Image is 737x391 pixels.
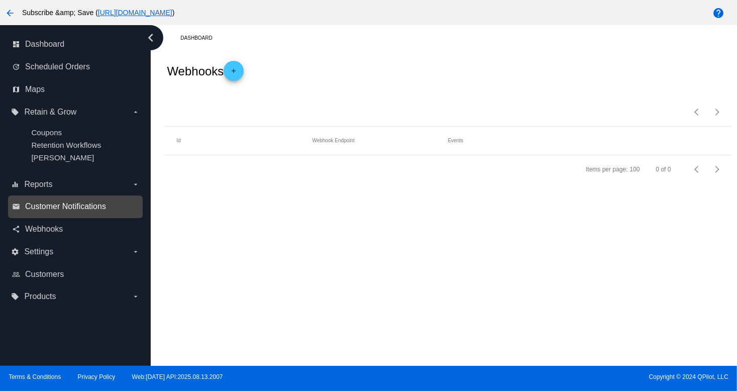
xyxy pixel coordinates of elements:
[12,40,20,48] i: dashboard
[22,9,174,17] span: Subscribe &amp; Save ( )
[132,292,140,301] i: arrow_drop_down
[143,30,159,46] i: chevron_left
[228,67,240,79] mat-icon: add
[687,159,707,179] button: Previous page
[712,7,724,19] mat-icon: help
[9,373,61,380] a: Terms & Conditions
[24,108,76,117] span: Retain & Grow
[24,247,53,256] span: Settings
[656,166,671,173] div: 0 of 0
[12,59,140,75] a: update Scheduled Orders
[312,138,448,143] mat-header-cell: Webhook Endpoint
[12,203,20,211] i: email
[11,292,19,301] i: local_offer
[24,292,56,301] span: Products
[98,9,172,17] a: [URL][DOMAIN_NAME]
[132,373,223,380] a: Web:[DATE] API:2025.08.13.2007
[4,7,16,19] mat-icon: arrow_back
[132,180,140,188] i: arrow_drop_down
[377,373,728,380] span: Copyright © 2024 QPilot, LLC
[24,180,52,189] span: Reports
[12,225,20,233] i: share
[12,36,140,52] a: dashboard Dashboard
[448,138,584,143] mat-header-cell: Events
[25,85,45,94] span: Maps
[31,128,62,137] a: Coupons
[167,61,244,81] h2: Webhooks
[12,221,140,237] a: share Webhooks
[132,108,140,116] i: arrow_drop_down
[707,102,727,122] button: Next page
[707,159,727,179] button: Next page
[25,225,63,234] span: Webhooks
[11,108,19,116] i: local_offer
[176,138,312,143] mat-header-cell: Id
[31,141,101,149] a: Retention Workflows
[11,248,19,256] i: settings
[12,266,140,282] a: people_outline Customers
[687,102,707,122] button: Previous page
[12,63,20,71] i: update
[31,153,94,162] a: [PERSON_NAME]
[132,248,140,256] i: arrow_drop_down
[12,199,140,215] a: email Customer Notifications
[25,270,64,279] span: Customers
[586,166,627,173] div: Items per page:
[12,270,20,278] i: people_outline
[25,40,64,49] span: Dashboard
[25,62,90,71] span: Scheduled Orders
[12,81,140,97] a: map Maps
[78,373,116,380] a: Privacy Policy
[11,180,19,188] i: equalizer
[180,30,221,46] a: Dashboard
[25,202,106,211] span: Customer Notifications
[630,166,640,173] div: 100
[12,85,20,93] i: map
